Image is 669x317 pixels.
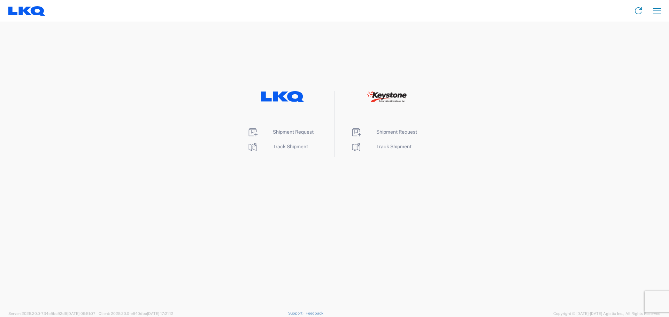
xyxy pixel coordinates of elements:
[247,129,314,135] a: Shipment Request
[376,144,412,149] span: Track Shipment
[273,144,308,149] span: Track Shipment
[306,311,323,315] a: Feedback
[288,311,306,315] a: Support
[247,144,308,149] a: Track Shipment
[351,129,417,135] a: Shipment Request
[147,311,173,316] span: [DATE] 17:21:12
[376,129,417,135] span: Shipment Request
[553,310,661,317] span: Copyright © [DATE]-[DATE] Agistix Inc., All Rights Reserved
[99,311,173,316] span: Client: 2025.20.0-e640dba
[351,144,412,149] a: Track Shipment
[67,311,95,316] span: [DATE] 09:51:07
[273,129,314,135] span: Shipment Request
[8,311,95,316] span: Server: 2025.20.0-734e5bc92d9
